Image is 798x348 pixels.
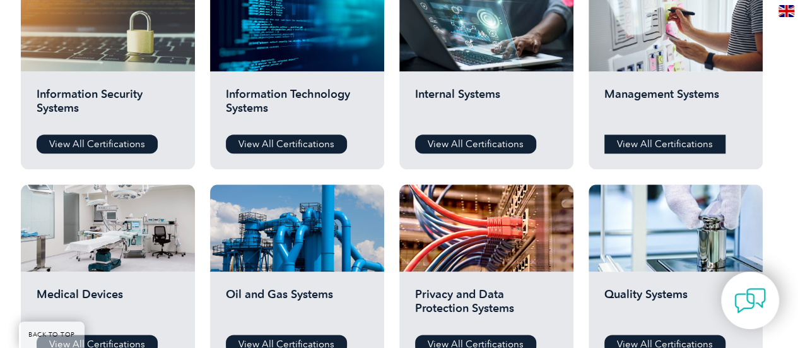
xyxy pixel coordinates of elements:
[415,287,558,325] h2: Privacy and Data Protection Systems
[415,87,558,125] h2: Internal Systems
[226,135,347,153] a: View All Certifications
[226,287,368,325] h2: Oil and Gas Systems
[19,321,85,348] a: BACK TO TOP
[734,285,766,316] img: contact-chat.png
[37,87,179,125] h2: Information Security Systems
[415,135,536,153] a: View All Certifications
[37,135,158,153] a: View All Certifications
[37,287,179,325] h2: Medical Devices
[226,87,368,125] h2: Information Technology Systems
[604,135,725,153] a: View All Certifications
[604,87,747,125] h2: Management Systems
[604,287,747,325] h2: Quality Systems
[778,5,794,17] img: en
